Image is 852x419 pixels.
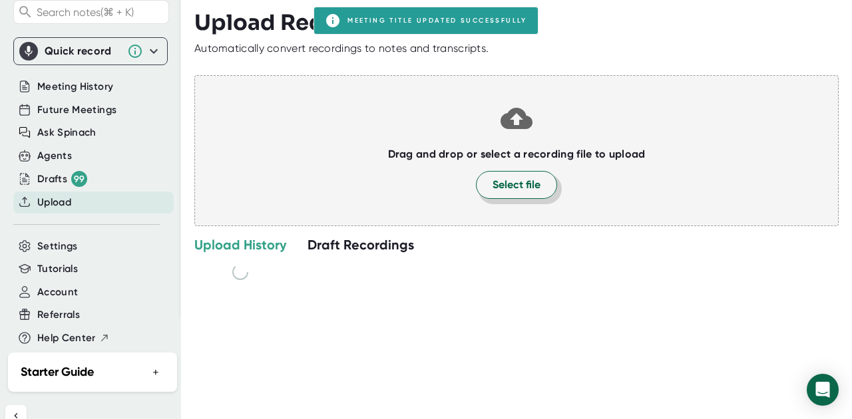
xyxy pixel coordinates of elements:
button: Account [37,285,78,300]
span: Search notes (⌘ + K) [37,6,165,19]
button: Referrals [37,307,80,323]
h2: Starter Guide [21,363,94,381]
button: Drafts 99 [37,171,87,187]
span: Help Center [37,331,96,346]
div: Draft Recordings [308,236,414,253]
button: Upload [37,195,71,210]
button: Tutorials [37,261,78,277]
div: Quick record [19,38,162,65]
button: Settings [37,239,78,254]
h3: Upload Recording [194,10,839,35]
button: Future Meetings [37,102,116,118]
div: Drafts [37,171,87,187]
span: Select file [493,177,540,193]
b: Drag and drop or select a recording file to upload [388,148,646,160]
button: Help Center [37,331,110,346]
button: + [147,362,164,382]
div: Automatically convert recordings to notes and transcripts. [194,42,489,55]
button: Select file [476,171,557,199]
div: Open Intercom Messenger [807,374,839,406]
div: Upload History [194,236,286,253]
button: Agents [37,148,72,164]
button: Ask Spinach [37,125,97,140]
div: 99 [71,171,87,187]
button: Meeting History [37,79,113,94]
div: Quick record [45,45,120,58]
